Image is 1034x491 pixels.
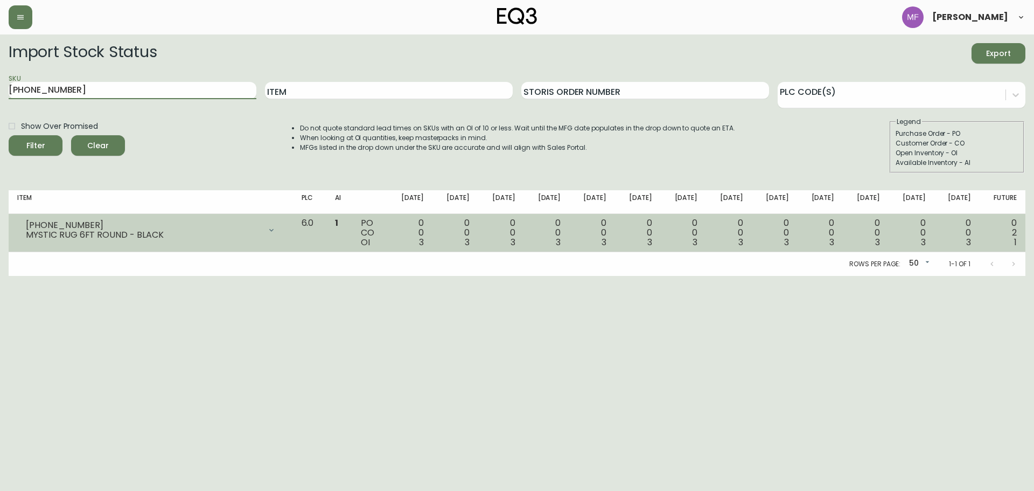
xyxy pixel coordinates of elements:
[896,139,1018,148] div: Customer Order - CO
[26,230,261,240] div: MYSTIC RUG 6FT ROUND - BLACK
[875,236,880,248] span: 3
[487,218,515,247] div: 0 0
[760,218,789,247] div: 0 0
[849,259,900,269] p: Rows per page:
[706,190,752,214] th: [DATE]
[441,218,470,247] div: 0 0
[533,218,561,247] div: 0 0
[934,190,980,214] th: [DATE]
[17,218,284,242] div: [PHONE_NUMBER]MYSTIC RUG 6FT ROUND - BLACK
[9,135,62,156] button: Filter
[902,6,924,28] img: 5fd4d8da6c6af95d0810e1fe9eb9239f
[21,121,98,132] span: Show Over Promised
[921,236,926,248] span: 3
[26,220,261,230] div: [PHONE_NUMBER]
[326,190,353,214] th: AI
[624,218,652,247] div: 0 0
[896,117,922,127] legend: Legend
[293,214,326,252] td: 6.0
[602,236,606,248] span: 3
[387,190,433,214] th: [DATE]
[988,218,1017,247] div: 0 2
[432,190,478,214] th: [DATE]
[980,190,1025,214] th: Future
[80,139,116,153] span: Clear
[361,236,370,248] span: OI
[784,236,789,248] span: 3
[889,190,934,214] th: [DATE]
[396,218,424,247] div: 0 0
[478,190,524,214] th: [DATE]
[806,218,835,247] div: 0 0
[693,236,697,248] span: 3
[71,135,125,156] button: Clear
[949,259,970,269] p: 1-1 of 1
[9,43,157,64] h2: Import Stock Status
[293,190,326,214] th: PLC
[943,218,972,247] div: 0 0
[497,8,537,25] img: logo
[829,236,834,248] span: 3
[300,123,735,133] li: Do not quote standard lead times on SKUs with an OI of 10 or less. Wait until the MFG date popula...
[896,158,1018,168] div: Available Inventory - AI
[972,43,1025,64] button: Export
[647,236,652,248] span: 3
[843,190,889,214] th: [DATE]
[524,190,570,214] th: [DATE]
[569,190,615,214] th: [DATE]
[798,190,843,214] th: [DATE]
[1014,236,1017,248] span: 1
[419,236,424,248] span: 3
[905,255,932,273] div: 50
[300,133,735,143] li: When looking at OI quantities, keep masterpacks in mind.
[578,218,606,247] div: 0 0
[896,129,1018,139] div: Purchase Order - PO
[932,13,1008,22] span: [PERSON_NAME]
[615,190,661,214] th: [DATE]
[851,218,880,247] div: 0 0
[715,218,743,247] div: 0 0
[26,139,45,153] div: Filter
[896,148,1018,158] div: Open Inventory - OI
[511,236,515,248] span: 3
[9,190,293,214] th: Item
[300,143,735,153] li: MFGs listed in the drop down under the SKU are accurate and will align with Sales Portal.
[465,236,470,248] span: 3
[335,217,338,229] span: 1
[661,190,707,214] th: [DATE]
[980,47,1017,60] span: Export
[669,218,698,247] div: 0 0
[966,236,971,248] span: 3
[556,236,561,248] span: 3
[361,218,378,247] div: PO CO
[738,236,743,248] span: 3
[752,190,798,214] th: [DATE]
[897,218,926,247] div: 0 0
